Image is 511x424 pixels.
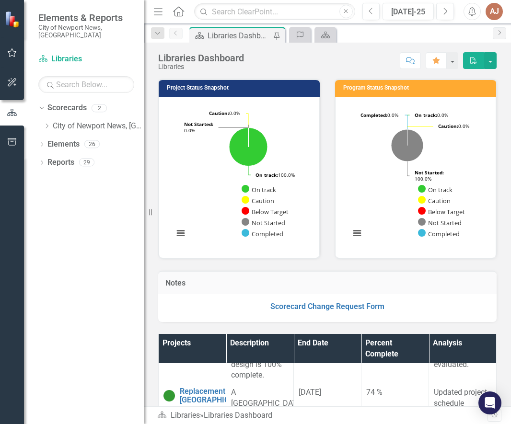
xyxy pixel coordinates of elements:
[345,104,486,248] div: Chart. Highcharts interactive chart.
[165,279,489,287] h3: Notes
[418,228,467,239] button: Show Completed
[171,411,200,420] a: Libraries
[174,227,187,240] button: View chart menu, Chart
[47,139,80,150] a: Elements
[299,388,321,397] span: [DATE]
[53,121,144,132] a: City of Newport News, [GEOGRAPHIC_DATA]
[391,129,423,161] path: Not Started, 6.
[418,206,475,217] button: Show Below Target
[418,217,469,228] button: Show Not Started
[418,195,456,206] button: Show Caution
[209,110,229,116] tspan: Caution:
[84,140,100,149] div: 26
[194,3,355,20] input: Search ClearPoint...
[169,104,310,248] div: Chart. Highcharts interactive chart.
[158,53,244,63] div: Libraries Dashboard
[415,112,448,118] text: 0.0%
[47,103,87,114] a: Scorecards
[415,169,444,176] tspan: Not Started:
[438,123,469,129] text: 0.0%
[242,217,293,228] button: Show Not Started
[79,159,94,167] div: 29
[229,128,267,166] path: On track, 4.
[209,110,240,116] text: 0.0%
[386,6,430,18] div: [DATE]-25
[180,387,254,404] a: Replacement [GEOGRAPHIC_DATA]
[438,123,458,129] tspan: Caution:
[486,3,503,20] button: AJ
[242,184,282,195] button: Show On track
[343,85,491,91] h3: Program Status Snapshot
[366,387,424,398] div: 74 %
[418,184,459,195] button: Show On track
[415,169,444,182] text: 100.0%
[478,391,501,414] div: Open Intercom Messenger
[5,11,22,27] img: ClearPoint Strategy
[415,112,437,118] tspan: On track:
[208,30,271,42] div: Libraries Dashboard
[167,85,315,91] h3: Project Status Snapshot
[255,172,278,178] tspan: On track:
[92,104,107,112] div: 2
[157,410,488,421] div: »
[360,112,387,118] tspan: Completed:
[350,227,364,240] button: View chart menu, Chart
[158,63,244,70] div: Libraries
[47,157,74,168] a: Reports
[38,23,134,39] small: City of Newport News, [GEOGRAPHIC_DATA]
[38,54,134,65] a: Libraries
[345,104,483,248] svg: Interactive chart
[204,411,272,420] div: Libraries Dashboard
[255,172,295,178] text: 100.0%
[242,228,291,239] button: Show Completed
[360,112,398,118] text: 0.0%
[184,121,213,127] tspan: Not Started:
[270,302,384,311] a: Scorecard Change Request Form
[184,121,213,134] text: 0.0%
[242,206,298,217] button: Show Below Target
[38,76,134,93] input: Search Below...
[163,390,175,401] img: On Target
[434,387,491,422] p: Updated project schedule approved.
[383,3,434,20] button: [DATE]-25
[242,195,279,206] button: Show Caution
[38,12,134,23] span: Elements & Reports
[169,104,307,248] svg: Interactive chart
